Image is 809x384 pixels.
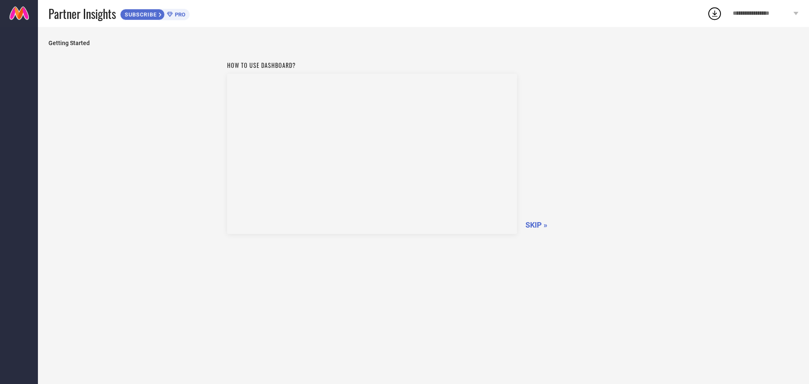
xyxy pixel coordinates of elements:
iframe: Workspace Section [227,74,517,234]
span: SUBSCRIBE [121,11,159,18]
h1: How to use dashboard? [227,61,517,70]
span: SKIP » [525,220,547,229]
div: Open download list [707,6,722,21]
span: PRO [173,11,185,18]
span: Partner Insights [48,5,116,22]
a: SUBSCRIBEPRO [120,7,190,20]
span: Getting Started [48,40,798,46]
